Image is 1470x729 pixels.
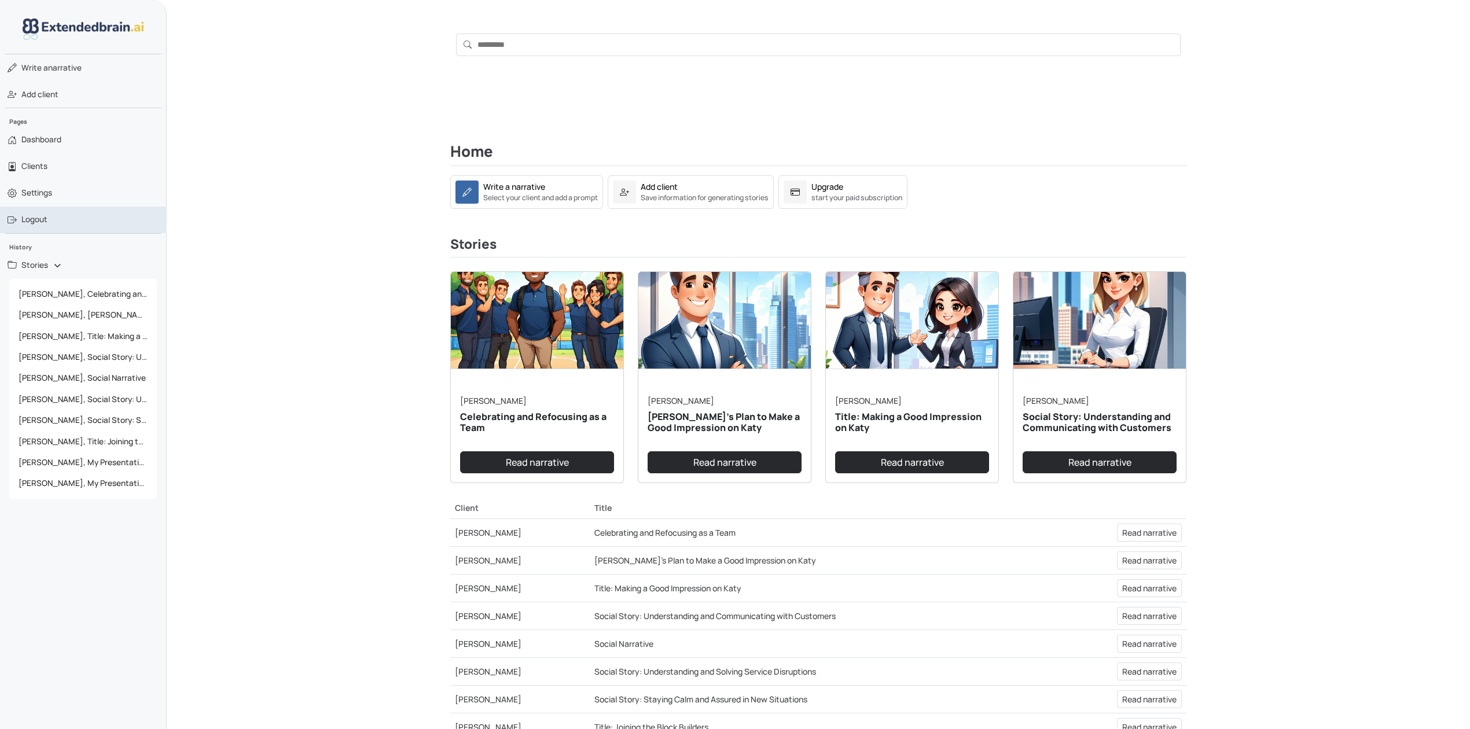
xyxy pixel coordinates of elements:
a: [PERSON_NAME], Social Story: Understanding and Solving Service Disruptions [9,389,157,410]
a: [PERSON_NAME], Social Story: Staying Calm and Assured in New Situations [9,410,157,430]
small: start your paid subscription [811,193,902,203]
img: narrative [638,272,811,369]
a: Read narrative [1117,690,1182,708]
span: [PERSON_NAME], Title: Joining the Block Builders [14,431,152,452]
span: Stories [21,259,48,271]
span: [PERSON_NAME], Celebrating and Refocusing as a Team [14,283,152,304]
small: Save information for generating stories [641,193,769,203]
a: Social Story: Understanding and Solving Service Disruptions [594,666,816,677]
div: Write a narrative [483,181,545,193]
span: Clients [21,160,47,172]
img: narrative [451,272,623,369]
a: Read narrative [460,451,614,473]
span: [PERSON_NAME], Social Story: Staying Calm and Assured in New Situations [14,410,152,430]
span: narrative [21,62,82,73]
a: [PERSON_NAME] [455,555,521,566]
span: Dashboard [21,134,61,145]
h5: Social Story: Understanding and Communicating with Customers [1023,411,1177,433]
a: Read narrative [1117,579,1182,597]
a: [PERSON_NAME], My Presentation at the Sharkeys National Convention [9,452,157,473]
a: [PERSON_NAME], [PERSON_NAME]'s Plan to Make a Good Impression on Katy [9,304,157,325]
h3: Stories [450,237,1186,257]
a: Title: Making a Good Impression on Katy [594,583,741,594]
a: [PERSON_NAME], Social Narrative [9,367,157,388]
img: logo [23,19,144,40]
a: Read narrative [1117,607,1182,625]
a: Read narrative [1117,662,1182,680]
span: [PERSON_NAME], Title: Making a Good Impression on Katy [14,326,152,347]
a: Upgradestart your paid subscription [778,175,907,209]
a: Read narrative [1117,524,1182,542]
a: Read narrative [1023,451,1177,473]
h5: [PERSON_NAME]'s Plan to Make a Good Impression on Katy [648,411,802,433]
a: Social Narrative [594,638,653,649]
span: [PERSON_NAME], My Presentation at the Sharkeys National Convention [14,473,152,494]
a: Add clientSave information for generating stories [608,185,774,196]
a: [PERSON_NAME] [648,395,714,406]
a: [PERSON_NAME], Social Story: Understanding and Communicating with Customers [9,347,157,367]
h2: Home [450,143,1186,166]
th: Title [590,497,1050,519]
div: Upgrade [811,181,843,193]
a: [PERSON_NAME], Title: Joining the Block Builders [9,431,157,452]
a: [PERSON_NAME], Title: Making a Good Impression on Katy [9,326,157,347]
a: Add clientSave information for generating stories [608,175,774,209]
img: narrative [826,272,998,369]
a: [PERSON_NAME] [455,610,521,621]
a: [PERSON_NAME] [455,583,521,594]
span: Logout [21,213,47,225]
span: Add client [21,89,58,100]
span: [PERSON_NAME], My Presentation at the Sharkeys National Convention [14,452,152,473]
a: [PERSON_NAME], Celebrating and Refocusing as a Team [9,283,157,304]
h5: Title: Making a Good Impression on Katy [835,411,989,433]
a: Upgradestart your paid subscription [778,185,907,196]
a: [PERSON_NAME] [455,527,521,538]
a: [PERSON_NAME] [455,666,521,677]
a: [PERSON_NAME], My Presentation at the Sharkeys National Convention [9,473,157,494]
a: Read narrative [1117,635,1182,653]
small: Select your client and add a prompt [483,193,598,203]
a: [PERSON_NAME]'s Plan to Make a Good Impression on Katy [594,555,816,566]
span: [PERSON_NAME], [PERSON_NAME]'s Plan to Make a Good Impression on Katy [14,304,152,325]
h5: Celebrating and Refocusing as a Team [460,411,614,433]
div: Add client [641,181,678,193]
img: narrative [1013,272,1186,369]
a: Write a narrativeSelect your client and add a prompt [450,175,603,209]
span: [PERSON_NAME], Social Story: Understanding and Solving Service Disruptions [14,389,152,410]
a: Celebrating and Refocusing as a Team [594,527,736,538]
a: Read narrative [835,451,989,473]
a: Social Story: Understanding and Communicating with Customers [594,610,836,621]
a: [PERSON_NAME] [455,694,521,705]
a: Read narrative [648,451,802,473]
span: Settings [21,187,52,198]
a: [PERSON_NAME] [460,395,527,406]
a: [PERSON_NAME] [835,395,902,406]
a: Social Story: Staying Calm and Assured in New Situations [594,694,807,705]
th: Client [450,497,590,519]
a: [PERSON_NAME] [1023,395,1089,406]
a: Write a narrativeSelect your client and add a prompt [450,185,603,196]
span: [PERSON_NAME], Social Story: Understanding and Communicating with Customers [14,347,152,367]
a: Read narrative [1117,551,1182,569]
span: Write a [21,62,48,73]
a: [PERSON_NAME] [455,638,521,649]
span: [PERSON_NAME], Social Narrative [14,367,152,388]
